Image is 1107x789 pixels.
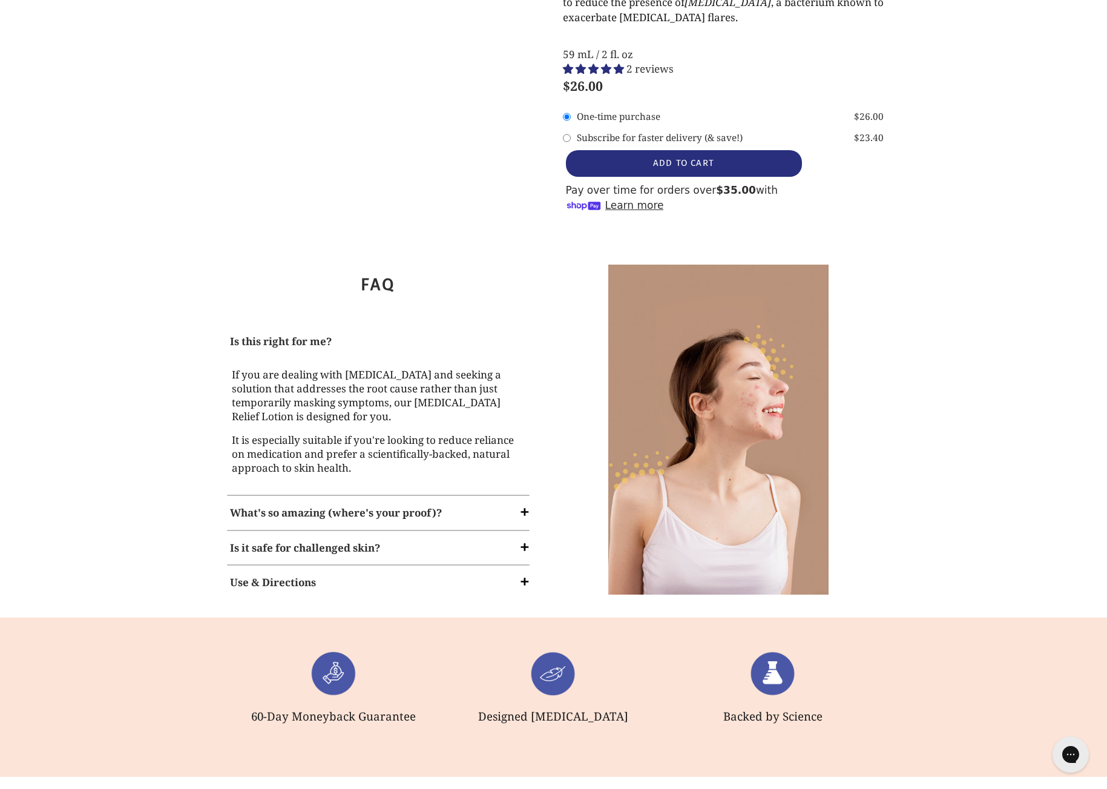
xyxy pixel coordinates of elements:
[230,541,380,555] strong: Is it safe for challenged skin?
[563,62,626,76] span: 5.00 stars
[626,62,674,76] span: 2 reviews
[653,157,714,168] span: ADD TO CART
[230,334,332,348] strong: Is this right for me?
[1046,732,1095,777] iframe: Gorgias live chat messenger
[453,708,654,725] p: Designed [MEDICAL_DATA]
[563,47,884,62] p: 59 mL / 2 fl. oz
[577,131,743,145] span: Subscribe for faster delivery (& save!)
[854,110,884,124] span: $26.00
[230,432,527,477] p: It is especially suitable if you're looking to reduce reliance on medication and prefer a scienti...
[663,651,883,744] div: Load slide 3
[224,274,533,295] h2: FAQ
[563,129,571,147] input: Subscribe for faster delivery (& save!)
[854,131,884,145] span: $23.40
[563,76,603,96] div: $26.00
[563,108,571,126] input: One-time purchase
[672,708,874,725] p: Backed by Science
[233,708,435,725] p: 60-Day Moneyback Guarantee
[230,506,442,520] strong: What's so amazing (where's your proof)?
[224,651,444,744] div: Load slide 1
[566,150,802,177] button: ADD TO CART
[230,575,316,589] strong: Use & Directions
[230,366,527,426] p: If you are dealing with [MEDICAL_DATA] and seeking a solution that addresses the root cause rathe...
[577,110,660,124] span: One-time purchase
[444,651,663,744] div: Load slide 2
